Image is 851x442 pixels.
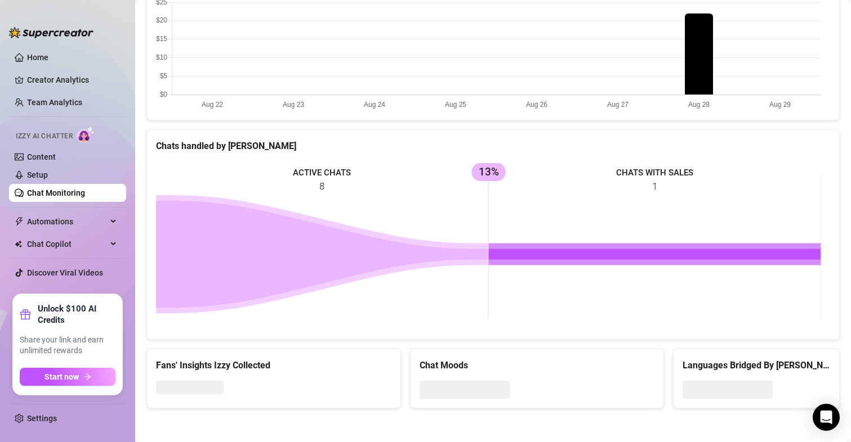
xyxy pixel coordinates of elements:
[27,414,57,423] a: Settings
[27,152,56,161] a: Content
[27,188,85,197] a: Chat Monitoring
[27,98,82,107] a: Team Analytics
[20,368,115,386] button: Start nowarrow-right
[44,372,79,381] span: Start now
[27,213,107,231] span: Automations
[15,240,22,248] img: Chat Copilot
[156,358,391,372] div: Fans' Insights Izzy Collected
[27,235,107,253] span: Chat Copilot
[683,358,830,372] div: Languages Bridged By [PERSON_NAME]
[27,53,48,62] a: Home
[813,404,840,431] div: Open Intercom Messenger
[27,170,48,179] a: Setup
[156,139,830,153] div: Chats handled by [PERSON_NAME]
[20,335,115,357] span: Share your link and earn unlimited rewards
[77,127,95,143] img: AI Chatter
[420,358,655,372] div: Chat Moods
[27,71,117,89] a: Creator Analytics
[20,309,31,320] span: gift
[83,373,91,381] span: arrow-right
[38,303,115,326] strong: Unlock $100 AI Credits
[16,131,73,142] span: Izzy AI Chatter
[15,217,24,226] span: thunderbolt
[27,268,103,277] a: Discover Viral Videos
[9,27,93,38] img: logo-BBDzfeDw.svg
